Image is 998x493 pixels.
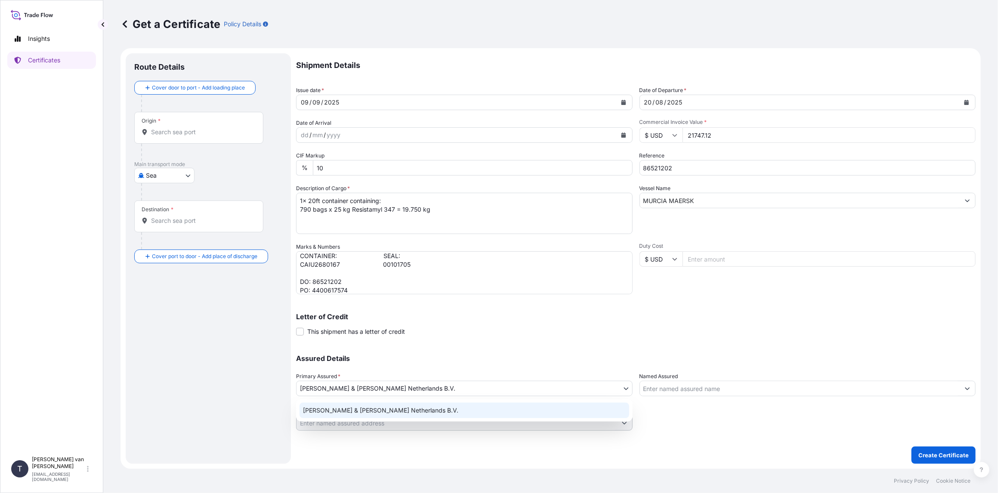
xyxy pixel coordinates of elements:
button: [PERSON_NAME] & [PERSON_NAME] Netherlands B.V. [296,381,633,396]
button: Cover door to port - Add loading place [134,81,256,95]
span: Sea [146,171,157,180]
button: Calendar [960,96,973,109]
p: [PERSON_NAME] van [PERSON_NAME] [32,456,85,470]
a: Privacy Policy [894,478,929,484]
span: T [17,465,22,473]
input: Destination [151,216,253,225]
input: Type to search vessel name or IMO [640,193,960,208]
div: year, [667,97,683,108]
span: Duty Cost [640,243,976,250]
div: month, [655,97,664,108]
button: Show suggestions [617,415,632,431]
span: Cover door to port - Add loading place [152,83,245,92]
div: [PERSON_NAME] & [PERSON_NAME] Netherlands B.V. [300,403,629,418]
span: This shipment has a letter of credit [307,327,405,336]
p: Route Details [134,62,185,72]
a: Insights [7,30,96,47]
label: Reference [640,151,665,160]
button: Show suggestions [960,381,975,396]
label: Named Assured [640,372,678,381]
div: year, [323,97,340,108]
a: Certificates [7,52,96,69]
div: day, [300,97,309,108]
div: / [324,130,326,140]
div: / [653,97,655,108]
input: Enter percentage between 0 and 10% [313,160,633,176]
div: month, [312,97,321,108]
input: Enter booking reference [640,160,976,176]
div: month, [312,130,324,140]
p: Assured Details [296,355,976,362]
span: Issue date [296,86,324,95]
span: [PERSON_NAME] & [PERSON_NAME] Netherlands B.V. [300,384,455,393]
div: year, [326,130,341,140]
input: Named Assured Address [297,415,617,431]
button: Select transport [134,168,195,183]
span: Cover port to door - Add place of discharge [152,252,257,261]
p: Certificates [28,56,60,65]
label: Marks & Numbers [296,243,340,251]
div: Destination [142,206,173,213]
div: / [664,97,667,108]
label: Description of Cargo [296,184,350,193]
span: Date of Arrival [296,119,331,127]
p: Insights [28,34,50,43]
div: day, [300,130,309,140]
p: Get a Certificate [121,17,220,31]
div: day, [643,97,653,108]
div: / [321,97,323,108]
span: Date of Departure [640,86,687,95]
input: Origin [151,128,253,136]
button: Cover port to door - Add place of discharge [134,250,268,263]
a: Cookie Notice [936,478,970,484]
div: Origin [142,117,161,124]
label: Vessel Name [640,184,671,193]
p: Main transport mode [134,161,282,168]
span: Primary Assured [296,372,340,381]
label: CIF Markup [296,151,324,160]
button: Calendar [617,96,630,109]
button: Show suggestions [960,193,975,208]
p: [EMAIL_ADDRESS][DOMAIN_NAME] [32,471,85,482]
p: Policy Details [224,20,261,28]
p: Letter of Credit [296,313,976,320]
button: Create Certificate [911,447,976,464]
input: Enter amount [683,251,976,267]
span: Commercial Invoice Value [640,119,976,126]
button: Calendar [617,128,630,142]
div: / [309,130,312,140]
p: Shipment Details [296,53,976,77]
div: / [309,97,312,108]
div: % [296,160,313,176]
input: Assured Name [640,381,960,396]
input: Enter amount [683,127,976,143]
p: Create Certificate [918,451,969,459]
